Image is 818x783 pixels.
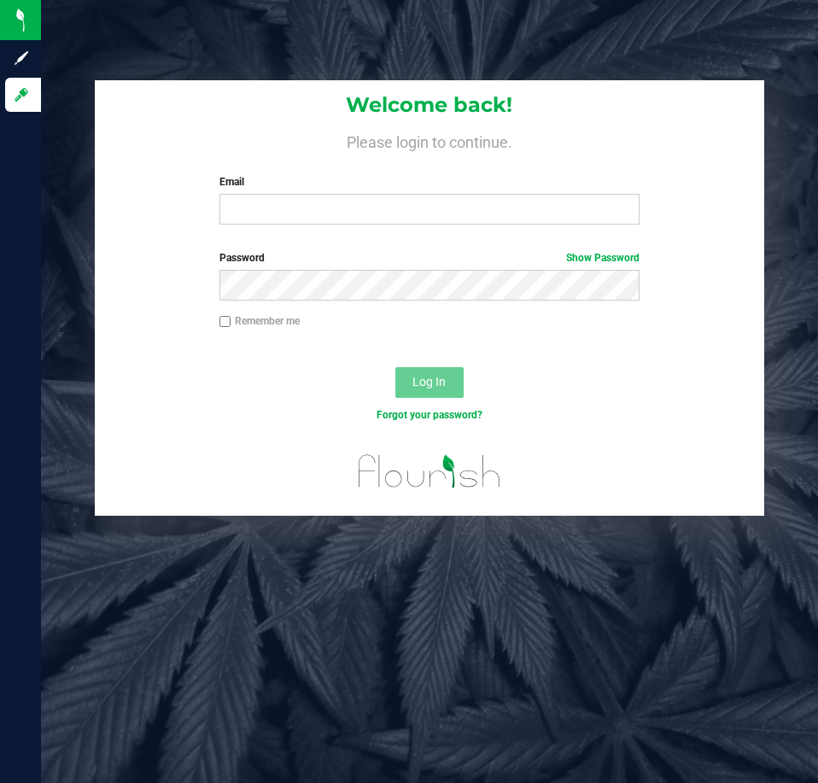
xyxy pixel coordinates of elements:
span: Password [219,252,265,264]
h4: Please login to continue. [95,130,763,150]
h1: Welcome back! [95,94,763,116]
button: Log In [395,367,464,398]
label: Remember me [219,313,300,329]
inline-svg: Sign up [13,50,30,67]
span: Log In [412,375,446,389]
input: Remember me [219,316,231,328]
inline-svg: Log in [13,86,30,103]
label: Email [219,174,640,190]
a: Show Password [566,252,640,264]
img: flourish_logo.svg [346,441,513,502]
a: Forgot your password? [377,409,482,421]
